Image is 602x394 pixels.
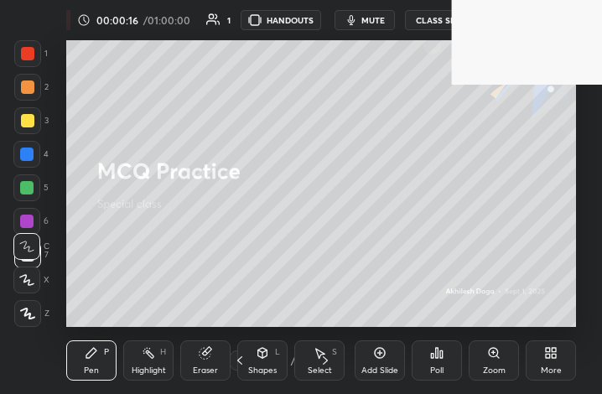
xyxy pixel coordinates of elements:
[13,174,49,201] div: 5
[361,14,385,26] span: mute
[160,348,166,356] div: H
[227,16,231,24] div: 1
[13,233,49,260] div: C
[14,300,49,327] div: Z
[332,348,337,356] div: S
[430,366,444,375] div: Poll
[275,348,280,356] div: L
[405,10,497,30] button: CLASS SETTINGS
[193,366,218,375] div: Eraser
[13,208,49,235] div: 6
[241,10,321,30] button: HANDOUTS
[104,348,109,356] div: P
[14,40,48,67] div: 1
[248,366,277,375] div: Shapes
[483,366,506,375] div: Zoom
[132,366,166,375] div: Highlight
[335,10,395,30] button: mute
[13,267,49,293] div: X
[308,366,332,375] div: Select
[13,141,49,168] div: 4
[66,10,101,30] div: LIVE
[14,107,49,134] div: 3
[290,355,295,365] div: /
[84,366,99,375] div: Pen
[14,74,49,101] div: 2
[541,366,562,375] div: More
[361,366,398,375] div: Add Slide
